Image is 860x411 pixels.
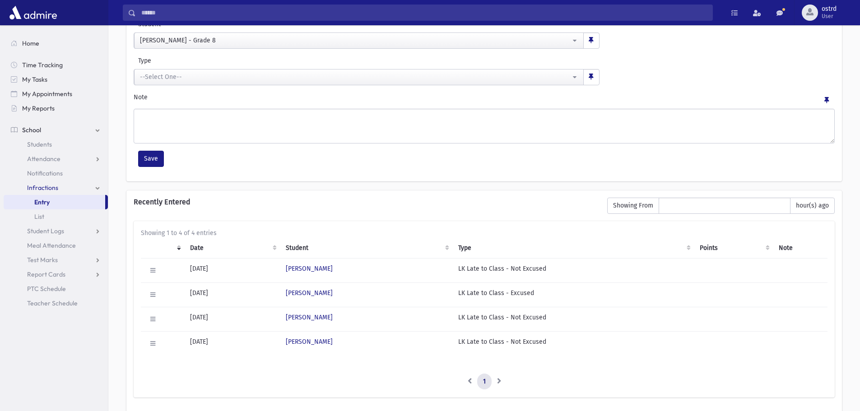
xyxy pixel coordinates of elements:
[134,69,584,85] button: --Select One--
[4,87,108,101] a: My Appointments
[27,155,60,163] span: Attendance
[138,151,164,167] button: Save
[790,198,835,214] span: hour(s) ago
[4,253,108,267] a: Test Marks
[185,282,280,307] td: [DATE]
[27,270,65,278] span: Report Cards
[22,75,47,83] span: My Tasks
[822,13,837,20] span: User
[22,126,41,134] span: School
[4,58,108,72] a: Time Tracking
[4,282,108,296] a: PTC Schedule
[27,184,58,192] span: Infractions
[27,256,58,264] span: Test Marks
[453,331,694,356] td: LK Late to Class - Not Excused
[453,258,694,282] td: LK Late to Class - Not Excused
[4,209,108,224] a: List
[4,36,108,51] a: Home
[4,137,108,152] a: Students
[286,338,333,346] a: [PERSON_NAME]
[4,123,108,137] a: School
[185,238,280,259] th: Date: activate to sort column ascending
[140,36,571,45] div: [PERSON_NAME] - Grade 8
[185,331,280,356] td: [DATE]
[4,267,108,282] a: Report Cards
[7,4,59,22] img: AdmirePro
[4,296,108,310] a: Teacher Schedule
[4,195,105,209] a: Entry
[34,198,50,206] span: Entry
[27,299,78,307] span: Teacher Schedule
[134,92,148,105] label: Note
[4,72,108,87] a: My Tasks
[22,104,55,112] span: My Reports
[4,101,108,115] a: My Reports
[453,307,694,331] td: LK Late to Class - Not Excused
[453,238,694,259] th: Type: activate to sort column ascending
[4,238,108,253] a: Meal Attendance
[773,238,827,259] th: Note
[4,152,108,166] a: Attendance
[141,228,827,238] div: Showing 1 to 4 of 4 entries
[134,32,584,49] button: Zelunka, Naftali - Grade 8
[286,289,333,297] a: [PERSON_NAME]
[27,241,76,249] span: Meal Attendance
[4,224,108,238] a: Student Logs
[27,285,66,293] span: PTC Schedule
[477,374,492,390] a: 1
[140,72,571,82] div: --Select One--
[822,5,837,13] span: ostrd
[4,180,108,195] a: Infractions
[185,307,280,331] td: [DATE]
[286,314,333,321] a: [PERSON_NAME]
[453,282,694,307] td: LK Late to Class - Excused
[134,198,598,206] h6: Recently Entered
[134,56,367,65] label: Type
[22,61,63,69] span: Time Tracking
[22,39,39,47] span: Home
[185,258,280,282] td: [DATE]
[607,198,659,214] span: Showing From
[4,166,108,180] a: Notifications
[34,212,44,221] span: List
[22,90,72,98] span: My Appointments
[136,5,712,21] input: Search
[27,227,64,235] span: Student Logs
[280,238,453,259] th: Student: activate to sort column ascending
[27,169,63,177] span: Notifications
[286,265,333,272] a: [PERSON_NAME]
[27,140,52,148] span: Students
[694,238,773,259] th: Points: activate to sort column ascending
